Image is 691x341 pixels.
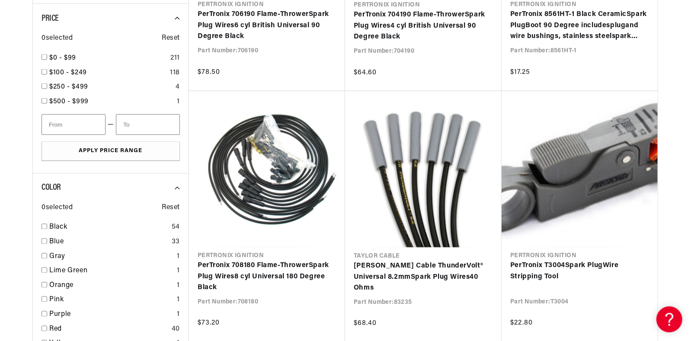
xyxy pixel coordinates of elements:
div: 4 [176,82,180,93]
a: PerTronix T3004Spark PlugWire Stripping Tool [510,261,649,283]
a: Red [49,324,168,335]
a: Blue [49,237,168,248]
button: Apply Price Range [42,142,180,161]
span: Reset [162,33,180,44]
span: — [108,119,114,131]
span: 0 selected [42,33,73,44]
span: Color [42,184,61,192]
a: Orange [49,280,173,292]
input: From [42,114,106,135]
a: Pink [49,295,173,306]
a: PerTronix 708180 Flame-ThrowerSpark Plug Wires8 cyl Universal 180 Degree Black [198,261,336,294]
span: $500 - $999 [49,98,89,105]
a: Black [49,222,168,233]
div: 1 [177,266,180,277]
div: 54 [172,222,180,233]
div: 40 [172,324,180,335]
span: Reset [162,203,180,214]
span: $0 - $99 [49,54,76,61]
input: To [116,114,180,135]
a: PerTronix 8561HT-1 Black CeramicSpark PlugBoot 90 Degree includesplugand wire bushings, stainless... [510,9,649,42]
div: 1 [177,295,180,306]
div: 1 [177,252,180,263]
a: [PERSON_NAME] Cable ThunderVolt® Universal 8.2mmSpark Plug Wires40 Ohms [354,261,493,294]
div: 1 [177,280,180,292]
a: Purple [49,309,173,321]
a: PerTronix 706190 Flame-ThrowerSpark Plug Wires6 cyl British Universal 90 Degree Black [198,9,336,42]
div: 211 [170,53,180,64]
div: 1 [177,96,180,108]
span: Price [42,14,59,23]
div: 1 [177,309,180,321]
span: $100 - $249 [49,69,87,76]
a: PerTronix 704190 Flame-ThrowerSpark Plug Wires4 cyl British Universal 90 Degree Black [354,10,493,43]
a: Gray [49,252,173,263]
div: 118 [170,67,180,79]
span: 0 selected [42,203,73,214]
div: 33 [172,237,180,248]
a: Lime Green [49,266,173,277]
span: $250 - $499 [49,83,88,90]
